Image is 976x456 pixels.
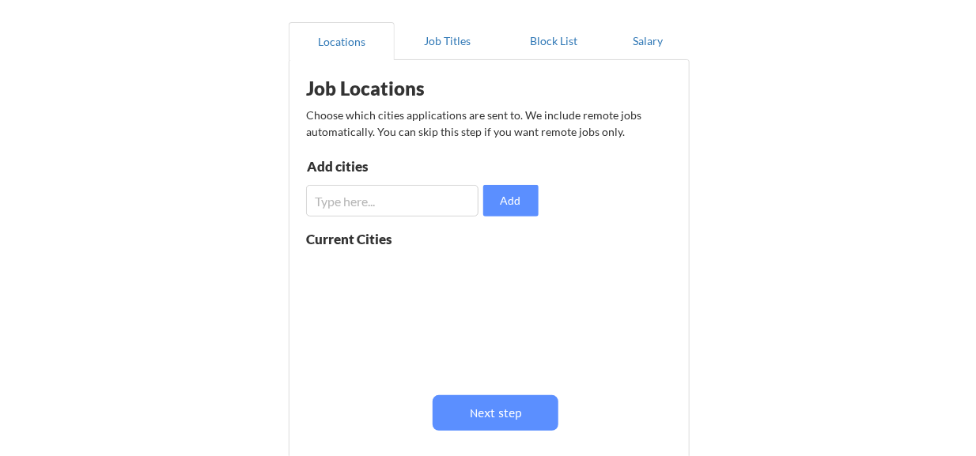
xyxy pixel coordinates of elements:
button: Job Titles [395,22,501,60]
div: Current Cities [306,232,427,246]
div: Choose which cities applications are sent to. We include remote jobs automatically. You can skip ... [306,107,671,140]
button: Salary [607,22,690,60]
button: Add [483,185,539,217]
button: Next step [433,395,558,431]
div: Add cities [307,160,471,173]
div: Job Locations [306,79,506,98]
button: Block List [501,22,607,60]
button: Locations [289,22,395,60]
input: Type here... [306,185,479,217]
